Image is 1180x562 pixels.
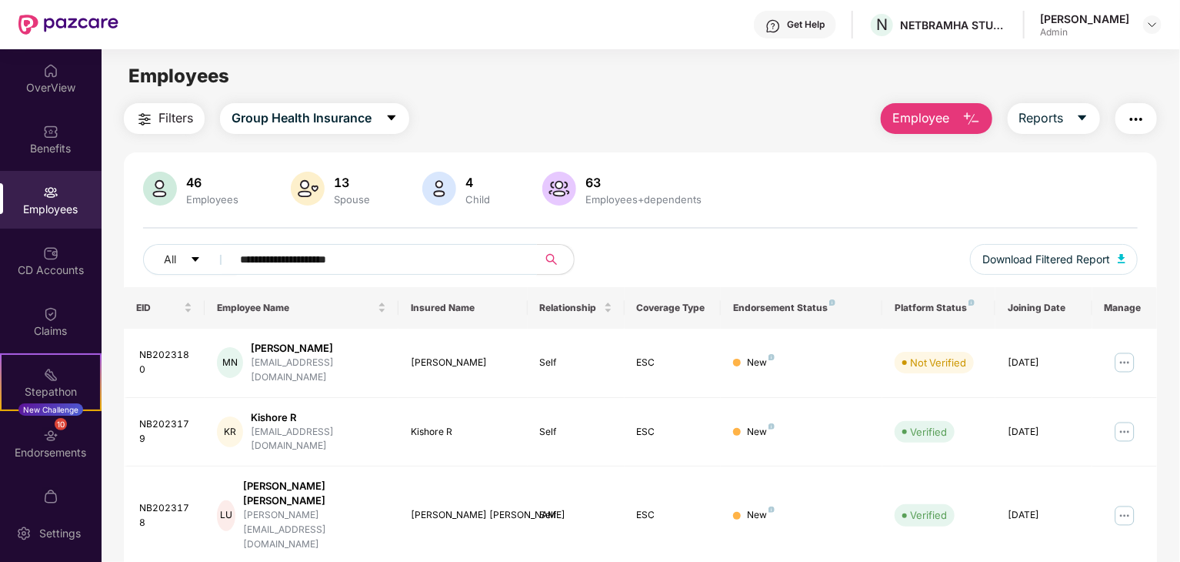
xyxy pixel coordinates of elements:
[1112,420,1137,444] img: manageButton
[220,103,409,134] button: Group Health Insurancecaret-down
[385,112,398,125] span: caret-down
[43,246,58,261] img: svg+xml;base64,PHN2ZyBpZD0iQ0RfQWNjb3VudHMiIGRhdGEtbmFtZT0iQ0QgQWNjb3VudHMiIHhtbG5zPSJodHRwOi8vd3...
[35,526,85,541] div: Settings
[895,302,983,314] div: Platform Status
[637,508,709,523] div: ESC
[540,302,601,314] span: Relationship
[422,172,456,206] img: svg+xml;base64,PHN2ZyB4bWxucz0iaHR0cDovL3d3dy53My5vcmcvMjAwMC9zdmciIHhtbG5zOnhsaW5rPSJodHRwOi8vd3...
[158,109,193,128] span: Filters
[900,18,1008,32] div: NETBRAMHA STUDIOS LLP
[1008,508,1080,523] div: [DATE]
[43,63,58,79] img: svg+xml;base64,PHN2ZyBpZD0iSG9tZSIgeG1sbnM9Imh0dHA6Ly93d3cudzMub3JnLzIwMDAvc3ZnIiB3aWR0aD0iMjAiIG...
[768,423,775,430] img: svg+xml;base64,PHN2ZyB4bWxucz0iaHR0cDovL3d3dy53My5vcmcvMjAwMC9zdmciIHdpZHRoPSI4IiBoZWlnaHQ9IjgiIH...
[124,103,205,134] button: Filters
[217,416,243,447] div: KR
[881,103,992,134] button: Employee
[733,302,870,314] div: Endorsement Status
[540,356,612,370] div: Self
[536,244,575,275] button: search
[190,254,201,266] span: caret-down
[747,356,775,370] div: New
[1040,12,1129,26] div: [PERSON_NAME]
[18,15,118,35] img: New Pazcare Logo
[331,175,373,190] div: 13
[1008,425,1080,440] div: [DATE]
[251,425,386,454] div: [EMAIL_ADDRESS][DOMAIN_NAME]
[1112,350,1137,375] img: manageButton
[124,287,205,329] th: EID
[135,110,154,129] img: svg+xml;base64,PHN2ZyB4bWxucz0iaHR0cDovL3d3dy53My5vcmcvMjAwMC9zdmciIHdpZHRoPSIyNCIgaGVpZ2h0PSIyNC...
[55,418,67,430] div: 10
[139,348,192,377] div: NB2023180
[829,299,835,306] img: svg+xml;base64,PHN2ZyB4bWxucz0iaHR0cDovL3d3dy53My5vcmcvMjAwMC9zdmciIHdpZHRoPSI4IiBoZWlnaHQ9IjgiIH...
[747,425,775,440] div: New
[892,109,950,128] span: Employee
[291,172,325,206] img: svg+xml;base64,PHN2ZyB4bWxucz0iaHR0cDovL3d3dy53My5vcmcvMjAwMC9zdmciIHhtbG5zOnhsaW5rPSJodHRwOi8vd3...
[1008,356,1080,370] div: [DATE]
[1008,103,1100,134] button: Reportscaret-down
[143,172,177,206] img: svg+xml;base64,PHN2ZyB4bWxucz0iaHR0cDovL3d3dy53My5vcmcvMjAwMC9zdmciIHhtbG5zOnhsaW5rPSJodHRwOi8vd3...
[582,193,705,206] div: Employees+dependents
[625,287,722,329] th: Coverage Type
[1118,254,1125,263] img: svg+xml;base64,PHN2ZyB4bWxucz0iaHR0cDovL3d3dy53My5vcmcvMjAwMC9zdmciIHhtbG5zOnhsaW5rPSJodHRwOi8vd3...
[43,428,58,443] img: svg+xml;base64,PHN2ZyBpZD0iRW5kb3JzZW1lbnRzIiB4bWxucz0iaHR0cDovL3d3dy53My5vcmcvMjAwMC9zdmciIHdpZH...
[540,425,612,440] div: Self
[243,479,386,508] div: [PERSON_NAME] [PERSON_NAME]
[582,175,705,190] div: 63
[43,489,58,504] img: svg+xml;base64,PHN2ZyBpZD0iTXlfT3JkZXJzIiBkYXRhLW5hbWU9Ik15IE9yZGVycyIgeG1sbnM9Imh0dHA6Ly93d3cudz...
[462,175,493,190] div: 4
[1076,112,1088,125] span: caret-down
[43,306,58,322] img: svg+xml;base64,PHN2ZyBpZD0iQ2xhaW0iIHhtbG5zPSJodHRwOi8vd3d3LnczLm9yZy8yMDAwL3N2ZyIgd2lkdGg9IjIwIi...
[637,425,709,440] div: ESC
[540,508,612,523] div: Self
[183,175,242,190] div: 46
[970,244,1138,275] button: Download Filtered Report
[43,185,58,200] img: svg+xml;base64,PHN2ZyBpZD0iRW1wbG95ZWVzIiB4bWxucz0iaHR0cDovL3d3dy53My5vcmcvMjAwMC9zdmciIHdpZHRoPS...
[968,299,975,306] img: svg+xml;base64,PHN2ZyB4bWxucz0iaHR0cDovL3d3dy53My5vcmcvMjAwMC9zdmciIHdpZHRoPSI4IiBoZWlnaHQ9IjgiIH...
[995,287,1092,329] th: Joining Date
[910,507,947,523] div: Verified
[217,347,243,378] div: MN
[164,251,176,268] span: All
[16,526,32,541] img: svg+xml;base64,PHN2ZyBpZD0iU2V0dGluZy0yMHgyMCIgeG1sbnM9Imh0dHA6Ly93d3cudzMub3JnLzIwMDAvc3ZnIiB3aW...
[962,110,981,129] img: svg+xml;base64,PHN2ZyB4bWxucz0iaHR0cDovL3d3dy53My5vcmcvMjAwMC9zdmciIHhtbG5zOnhsaW5rPSJodHRwOi8vd3...
[910,355,966,370] div: Not Verified
[183,193,242,206] div: Employees
[43,367,58,383] img: svg+xml;base64,PHN2ZyB4bWxucz0iaHR0cDovL3d3dy53My5vcmcvMjAwMC9zdmciIHdpZHRoPSIyMSIgaGVpZ2h0PSIyMC...
[398,287,528,329] th: Insured Name
[1127,110,1145,129] img: svg+xml;base64,PHN2ZyB4bWxucz0iaHR0cDovL3d3dy53My5vcmcvMjAwMC9zdmciIHdpZHRoPSIyNCIgaGVpZ2h0PSIyNC...
[2,384,100,400] div: Stepathon
[411,508,515,523] div: [PERSON_NAME] [PERSON_NAME]
[768,507,775,513] img: svg+xml;base64,PHN2ZyB4bWxucz0iaHR0cDovL3d3dy53My5vcmcvMjAwMC9zdmciIHdpZHRoPSI4IiBoZWlnaHQ9IjgiIH...
[251,356,386,385] div: [EMAIL_ADDRESS][DOMAIN_NAME]
[232,109,372,128] span: Group Health Insurance
[251,341,386,356] div: [PERSON_NAME]
[768,354,775,360] img: svg+xml;base64,PHN2ZyB4bWxucz0iaHR0cDovL3d3dy53My5vcmcvMjAwMC9zdmciIHdpZHRoPSI4IiBoZWlnaHQ9IjgiIH...
[411,425,515,440] div: Kishore R
[876,15,888,34] span: N
[128,65,229,87] span: Employees
[787,18,825,31] div: Get Help
[217,302,375,314] span: Employee Name
[143,244,237,275] button: Allcaret-down
[217,500,235,531] div: LU
[910,424,947,440] div: Verified
[1019,109,1064,128] span: Reports
[528,287,625,329] th: Relationship
[542,172,576,206] img: svg+xml;base64,PHN2ZyB4bWxucz0iaHR0cDovL3d3dy53My5vcmcvMjAwMC9zdmciIHhtbG5zOnhsaW5rPSJodHRwOi8vd3...
[243,508,386,552] div: [PERSON_NAME][EMAIL_ADDRESS][DOMAIN_NAME]
[43,124,58,139] img: svg+xml;base64,PHN2ZyBpZD0iQmVuZWZpdHMiIHhtbG5zPSJodHRwOi8vd3d3LnczLm9yZy8yMDAwL3N2ZyIgd2lkdGg9Ij...
[139,501,192,530] div: NB2023178
[1040,26,1129,38] div: Admin
[251,410,386,425] div: Kishore R
[982,251,1110,268] span: Download Filtered Report
[139,417,192,447] div: NB2023179
[1092,287,1157,329] th: Manage
[765,18,781,34] img: svg+xml;base64,PHN2ZyBpZD0iSGVscC0zMngzMiIgeG1sbnM9Imh0dHA6Ly93d3cudzMub3JnLzIwMDAvc3ZnIiB3aWR0aD...
[205,287,398,329] th: Employee Name
[462,193,493,206] div: Child
[136,302,181,314] span: EID
[18,403,83,416] div: New Challenge
[1146,18,1158,31] img: svg+xml;base64,PHN2ZyBpZD0iRHJvcGRvd24tMzJ4MzIiIHhtbG5zPSJodHRwOi8vd3d3LnczLm9yZy8yMDAwL3N2ZyIgd2...
[536,253,566,266] span: search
